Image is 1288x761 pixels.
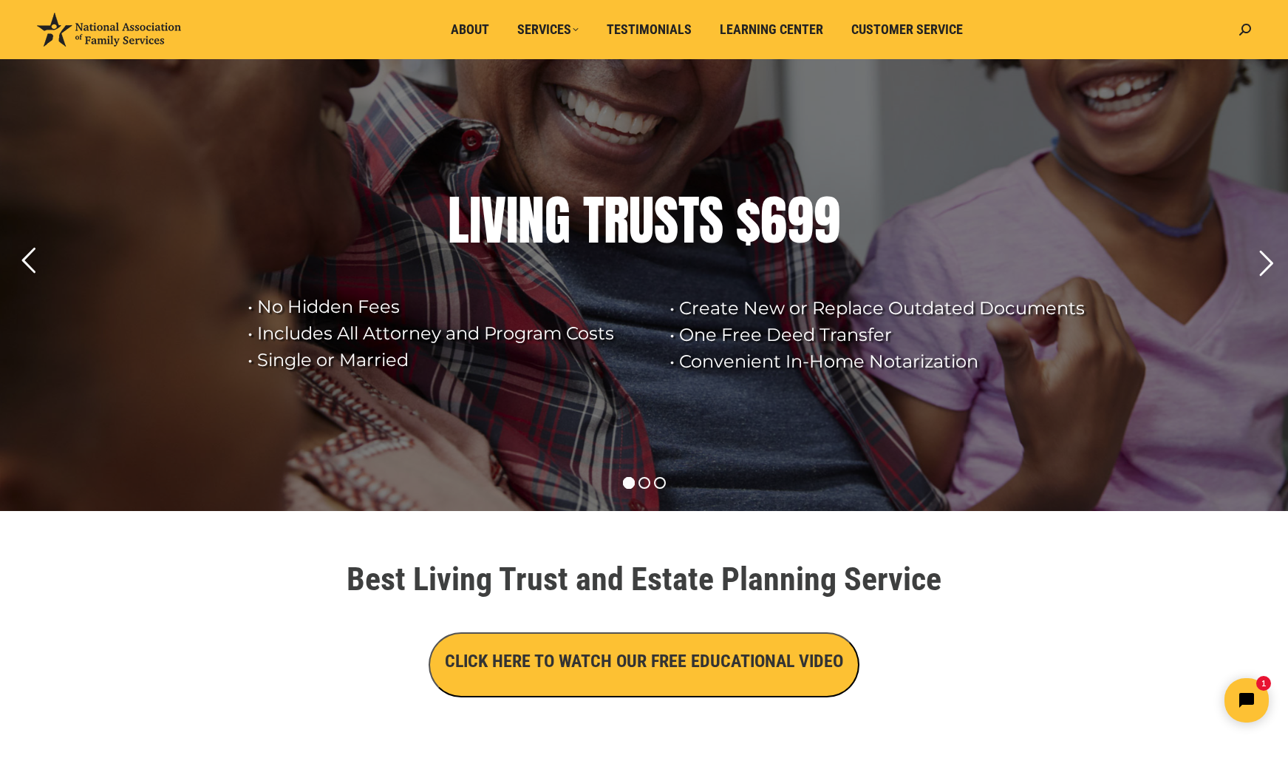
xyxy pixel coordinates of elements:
[720,21,823,38] span: Learning Center
[448,191,469,250] div: L
[481,191,506,250] div: V
[841,16,973,44] a: Customer Service
[654,191,678,250] div: S
[445,649,843,674] h3: CLICK HERE TO WATCH OUR FREE EDUCATIONAL VIDEO
[37,13,181,47] img: National Association of Family Services
[429,632,859,697] button: CLICK HERE TO WATCH OUR FREE EDUCATIONAL VIDEO
[545,191,570,250] div: G
[669,295,1098,375] rs-layer: • Create New or Replace Outdated Documents • One Free Deed Transfer • Convenient In-Home Notariza...
[440,16,500,44] a: About
[596,16,702,44] a: Testimonials
[814,191,840,250] div: 9
[583,191,604,250] div: T
[518,191,545,250] div: N
[607,21,692,38] span: Testimonials
[429,655,859,670] a: CLICK HERE TO WATCH OUR FREE EDUCATIONAL VIDEO
[1027,666,1281,735] iframe: Tidio Chat
[451,21,489,38] span: About
[517,21,579,38] span: Services
[604,191,629,250] div: R
[678,191,699,250] div: T
[248,294,651,373] rs-layer: • No Hidden Fees • Includes All Attorney and Program Costs • Single or Married
[629,191,654,250] div: U
[469,191,481,250] div: I
[736,191,760,250] div: $
[787,191,814,250] div: 9
[506,191,518,250] div: I
[709,16,834,44] a: Learning Center
[760,191,787,250] div: 6
[851,21,963,38] span: Customer Service
[699,191,723,250] div: S
[231,563,1058,595] h1: Best Living Trust and Estate Planning Service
